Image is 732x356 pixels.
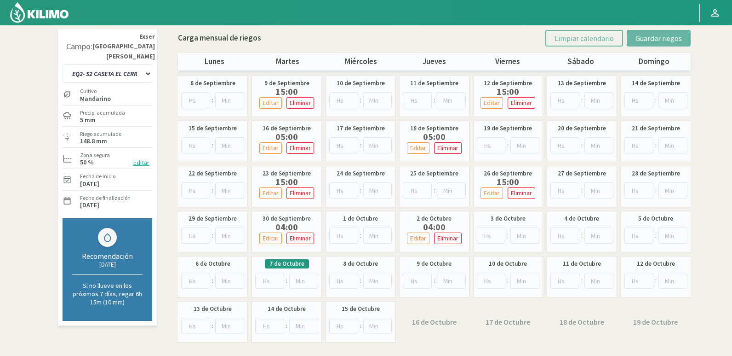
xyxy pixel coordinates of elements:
[403,273,432,289] input: Hs
[507,276,509,286] span: :
[80,109,125,117] label: Precip. acumulada
[477,228,506,244] input: Hs
[584,228,613,244] input: Min
[437,182,466,198] input: Min
[437,143,458,153] p: Eliminar
[263,124,311,133] label: 16 de Septiembre
[477,273,506,289] input: Hs
[255,318,284,334] input: Hs
[92,32,155,61] strong: Exser [GEOGRAPHIC_DATA][PERSON_NAME]
[259,97,282,109] button: Editar
[624,182,653,198] input: Hs
[655,276,657,286] span: :
[632,79,680,88] label: 14 de Septiembre
[508,187,535,199] button: Eliminar
[360,276,361,286] span: :
[658,182,687,198] input: Min
[286,97,314,109] button: Eliminar
[544,56,617,68] p: sábado
[80,159,94,165] label: 50 %
[477,137,506,153] input: Hs
[263,188,279,198] p: Editar
[80,181,99,187] label: [DATE]
[478,178,538,186] label: 15:00
[560,316,604,327] label: 18 de Octubre
[257,133,316,140] label: 05:00
[329,92,358,108] input: Hs
[558,124,606,133] label: 20 de Septiembre
[80,96,111,102] label: Mandarino
[290,188,311,198] p: Eliminar
[290,98,311,108] p: Eliminar
[550,182,579,198] input: Hs
[410,143,426,153] p: Editar
[363,318,392,334] input: Min
[410,169,458,178] label: 25 de Septiembre
[290,233,311,244] p: Eliminar
[434,233,462,244] button: Eliminar
[360,95,361,105] span: :
[360,321,361,331] span: :
[484,169,532,178] label: 26 de Septiembre
[434,95,435,105] span: :
[215,318,244,334] input: Min
[80,130,121,138] label: Riego acumulado
[215,182,244,198] input: Min
[511,98,532,108] p: Eliminar
[80,194,131,202] label: Fecha de finalización
[363,92,392,108] input: Min
[403,92,432,108] input: Hs
[655,231,657,240] span: :
[658,228,687,244] input: Min
[510,273,539,289] input: Min
[212,276,213,286] span: :
[190,79,235,88] label: 8 de Septiembre
[624,273,653,289] input: Hs
[478,88,538,95] label: 15:00
[581,186,583,195] span: :
[269,259,304,268] label: 7 de Octubre
[286,276,287,286] span: :
[484,98,500,108] p: Editar
[178,32,261,44] p: Carga mensual de riegos
[181,318,210,334] input: Hs
[480,97,503,109] button: Editar
[189,169,237,178] label: 22 de Septiembre
[80,202,99,208] label: [DATE]
[178,56,251,68] p: lunes
[257,223,316,231] label: 04:00
[342,304,380,314] label: 15 de Octubre
[325,56,398,68] p: miércoles
[363,182,392,198] input: Min
[9,1,69,23] img: Kilimo
[563,259,601,268] label: 11 de Octubre
[259,142,282,154] button: Editar
[584,273,613,289] input: Min
[337,169,385,178] label: 24 de Septiembre
[484,124,532,133] label: 19 de Septiembre
[637,259,675,268] label: 12 de Octubre
[189,124,237,133] label: 15 de Septiembre
[407,142,429,154] button: Editar
[194,304,232,314] label: 13 de Octubre
[289,318,318,334] input: Min
[343,214,378,223] label: 1 de Octubre
[329,137,358,153] input: Hs
[212,186,213,195] span: :
[181,228,210,244] input: Hs
[363,137,392,153] input: Min
[212,140,213,150] span: :
[263,214,311,223] label: 30 de Septiembre
[215,137,244,153] input: Min
[437,273,466,289] input: Min
[329,228,358,244] input: Hs
[80,172,115,181] label: Fecha de inicio
[655,140,657,150] span: :
[584,92,613,108] input: Min
[80,117,96,123] label: 5 mm
[545,30,623,47] button: Limpiar calendario
[633,316,678,327] label: 19 de Octubre
[181,182,210,198] input: Hs
[337,124,385,133] label: 17 de Septiembre
[508,97,535,109] button: Eliminar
